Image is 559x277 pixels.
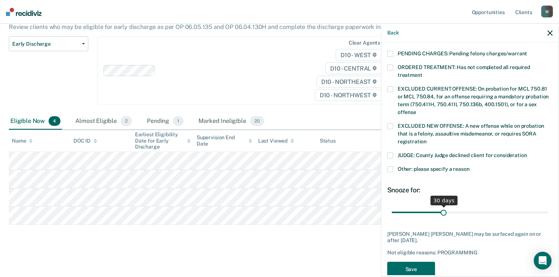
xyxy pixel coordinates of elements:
[316,76,382,88] span: D10 - NORTHEAST
[197,113,265,130] div: Marked Ineligible
[197,134,252,147] div: Supervision End Date
[250,116,264,126] span: 20
[387,231,553,244] div: [PERSON_NAME] [PERSON_NAME] may be surfaced again on or after [DATE].
[12,138,33,144] div: Name
[398,166,470,172] span: Other: please specify a reason
[398,64,530,78] span: ORDERED TREATMENT: Has not completed all required treatment
[9,113,62,130] div: Eligible Now
[74,113,134,130] div: Almost Eligible
[541,6,553,17] div: W
[325,62,382,74] span: D10 - CENTRAL
[398,86,549,115] span: EXCLUDED CURRENT OFFENSE: On probation for MCL 750.81 or MCL 750.84, for an offense requiring a m...
[336,49,382,61] span: D10 - WEST
[387,186,553,194] div: Snooze for:
[387,30,399,36] button: Back
[534,252,552,270] div: Open Intercom Messenger
[12,41,79,47] span: Early Discharge
[145,113,185,130] div: Pending
[6,8,42,16] img: Recidiviz
[349,40,380,46] div: Clear agents
[398,152,527,158] span: JUDGE: County Judge declined client for consideration
[398,123,544,144] span: EXCLUDED NEW OFFENSE: A new offense while on probation that is a felony, assaultive misdemeanor, ...
[398,50,527,56] span: PENDING CHARGES: Pending felony charges/warrant
[431,196,458,205] div: 30 days
[73,138,97,144] div: DOC ID
[387,250,553,256] div: Not eligible reasons: PROGRAMMING
[258,138,294,144] div: Last Viewed
[121,116,132,126] span: 2
[320,138,336,144] div: Status
[173,116,184,126] span: 1
[49,116,60,126] span: 4
[315,89,382,101] span: D10 - NORTHWEST
[387,262,435,277] button: Save
[135,131,191,150] div: Earliest Eligibility Date for Early Discharge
